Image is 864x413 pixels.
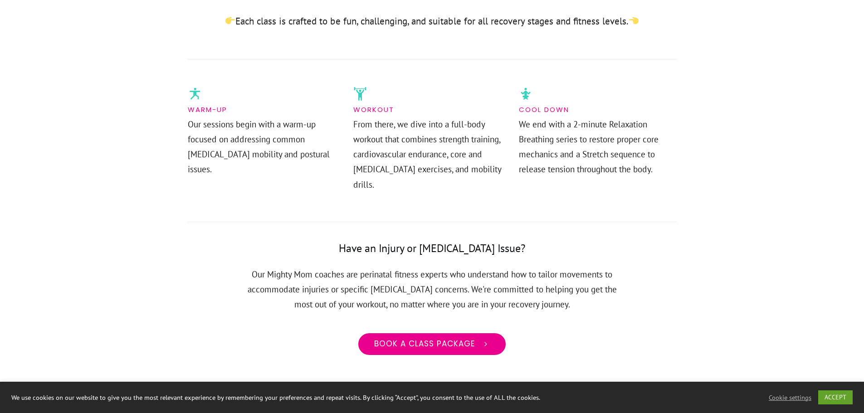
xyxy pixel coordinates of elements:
[357,332,507,356] a: Book a class package
[188,104,346,116] p: Warm-Up
[353,117,511,203] p: From there, we dive into a full-body workout that combines strength training, cardiovascular endu...
[188,13,677,41] p: Each class is crafted to be fun, challenging, and suitable for all recovery stages and fitness le...
[239,241,625,267] h4: Have an Injury or [MEDICAL_DATA] Issue?
[374,339,475,349] span: Book a class package
[353,104,511,116] p: Workout
[519,117,677,188] p: We end with a 2-minute Relaxation Breathing series to restore proper core mechanics and a Stretch...
[818,390,853,404] a: ACCEPT
[188,117,346,188] p: Our sessions begin with a warm-up focused on addressing common [MEDICAL_DATA] mobility and postur...
[239,267,625,323] p: Our Mighty Mom coaches are perinatal fitness experts who understand how to tailor movements to ac...
[519,104,677,116] p: Cool down
[769,394,811,402] a: Cookie settings
[629,16,639,25] img: ????
[11,394,600,402] div: We use cookies on our website to give you the most relevant experience by remembering your prefer...
[225,16,235,25] img: ????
